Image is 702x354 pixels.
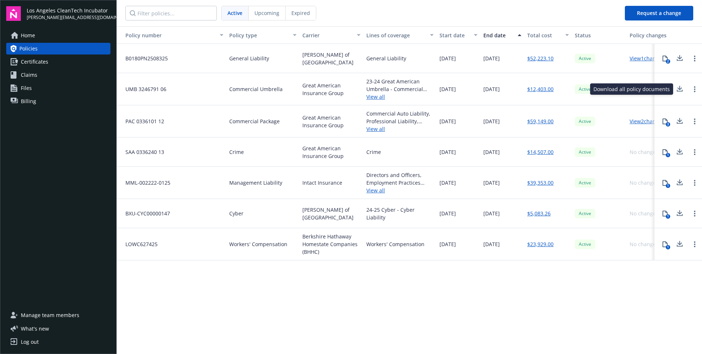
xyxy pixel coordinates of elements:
span: Files [21,82,32,94]
span: [DATE] [439,148,456,156]
span: [PERSON_NAME] of [GEOGRAPHIC_DATA] [302,206,361,221]
span: [DATE] [439,85,456,93]
span: Great American Insurance Group [302,82,361,97]
span: [DATE] [439,210,456,217]
a: View all [366,93,434,101]
a: $12,403.00 [527,85,554,93]
button: Policy type [226,26,299,44]
span: [DATE] [483,179,500,187]
a: Home [6,30,110,41]
button: Los Angeles CleanTech Incubator[PERSON_NAME][EMAIL_ADDRESS][DOMAIN_NAME] [27,6,110,21]
span: [DATE] [483,210,500,217]
span: [DATE] [483,85,500,93]
a: $59,149.00 [527,117,554,125]
span: [DATE] [439,117,456,125]
a: Open options [690,209,699,218]
span: Billing [21,95,36,107]
span: MML-002222-0125 [120,179,170,187]
a: Open options [690,54,699,63]
span: Management Liability [229,179,282,187]
span: General Liability [229,54,269,62]
div: No changes [630,179,658,187]
div: Workers' Compensation [366,240,424,248]
button: Status [572,26,627,44]
button: End date [480,26,524,44]
span: UMB 3246791 06 [120,85,166,93]
a: View all [366,187,434,194]
span: SAA 0336240 13 [120,148,164,156]
button: Lines of coverage [363,26,437,44]
span: B0180PN2508325 [120,54,168,62]
span: Workers' Compensation [229,240,287,248]
div: Crime [366,148,381,156]
button: Total cost [524,26,572,44]
span: [DATE] [439,54,456,62]
button: 1 [658,206,672,221]
a: $39,353.00 [527,179,554,187]
div: Commercial Auto Liability, Professional Liability, Commercial Inland Marine, Commercial Property,... [366,110,434,125]
span: Los Angeles CleanTech Incubator [27,7,110,14]
button: Start date [437,26,480,44]
div: 1 [666,153,670,157]
div: Policy number [120,31,215,39]
div: No changes [630,148,658,156]
span: LOWC627425 [120,240,158,248]
span: Home [21,30,35,41]
span: Active [578,55,592,62]
span: Cyber [229,210,244,217]
span: Active [578,210,592,217]
span: Active [227,9,242,17]
div: End date [483,31,513,39]
a: $52,223.10 [527,54,554,62]
span: BXU-CYC00000147 [120,210,170,217]
span: Active [578,149,592,155]
img: navigator-logo.svg [6,6,21,21]
a: $14,507.00 [527,148,554,156]
span: Claims [21,69,37,81]
input: Filter policies... [125,6,217,20]
a: Open options [690,117,699,126]
span: Active [578,241,592,248]
button: 1 [658,237,672,252]
button: 1 [658,176,672,190]
a: Open options [690,178,699,187]
span: [DATE] [439,179,456,187]
a: Open options [690,240,699,249]
button: Carrier [299,26,363,44]
a: View 2 changes [630,118,664,125]
span: Policies [19,43,38,54]
span: [DATE] [483,117,500,125]
a: Manage team members [6,309,110,321]
div: 1 [666,214,670,219]
a: Open options [690,148,699,157]
span: Crime [229,148,244,156]
div: Download all policy documents [590,83,673,95]
a: View all [366,125,434,133]
div: No changes [630,210,658,217]
div: No changes [630,240,658,248]
button: 1 [658,82,672,97]
span: Great American Insurance Group [302,144,361,160]
a: Certificates [6,56,110,68]
span: What ' s new [21,325,49,332]
a: $23,929.00 [527,240,554,248]
button: 2 [658,51,672,66]
span: Manage team members [21,309,79,321]
span: Intact Insurance [302,179,342,187]
a: Policies [6,43,110,54]
div: Carrier [302,31,352,39]
div: General Liability [366,54,406,62]
div: 1 [666,245,670,249]
div: 2 [666,59,670,64]
div: 23-24 Great American Umbrella - Commercial Umbrella [366,78,434,93]
div: Toggle SortBy [120,31,215,39]
span: [DATE] [483,148,500,156]
button: 1 [658,145,672,159]
span: Active [578,86,592,93]
a: Billing [6,95,110,107]
span: Commercial Package [229,117,280,125]
a: Claims [6,69,110,81]
a: $5,083.26 [527,210,551,217]
span: [DATE] [483,54,500,62]
span: Active [578,118,592,125]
